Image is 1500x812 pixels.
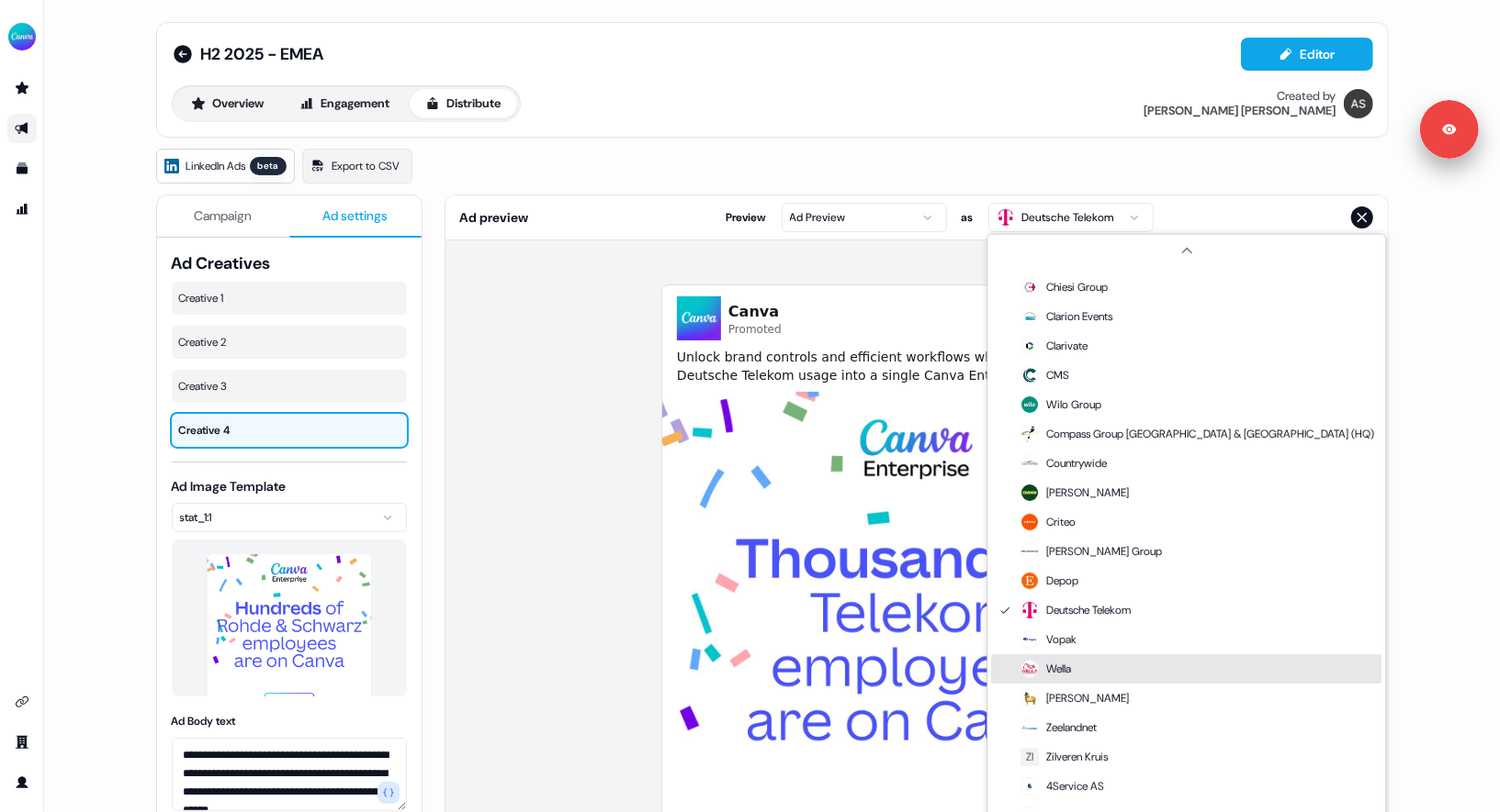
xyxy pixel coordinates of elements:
div: Clarion Events [1021,307,1112,326]
div: Deutsche Telekom [1021,601,1131,619]
div: Criteo [1021,513,1076,531]
div: Wilo Group [1021,395,1101,414]
div: 4Service AS [1021,777,1104,795]
div: Zeelandnet [1021,718,1097,737]
div: Depop [1021,572,1078,590]
div: [PERSON_NAME] Group [1021,542,1162,561]
div: Clarivate [1021,337,1088,355]
div: Vopak [1021,630,1077,649]
div: [PERSON_NAME] [1021,689,1129,707]
div: [PERSON_NAME] [1021,484,1129,502]
div: Zilveren Kruis [1021,748,1108,766]
div: Wella [1021,660,1071,678]
div: Chiesi Group [1021,278,1108,296]
div: Countrywide [1021,454,1107,473]
div: ZI [1026,748,1033,766]
div: CMS [1021,366,1069,384]
div: Compass Group [GEOGRAPHIC_DATA] & [GEOGRAPHIC_DATA] (HQ) [1021,425,1374,443]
